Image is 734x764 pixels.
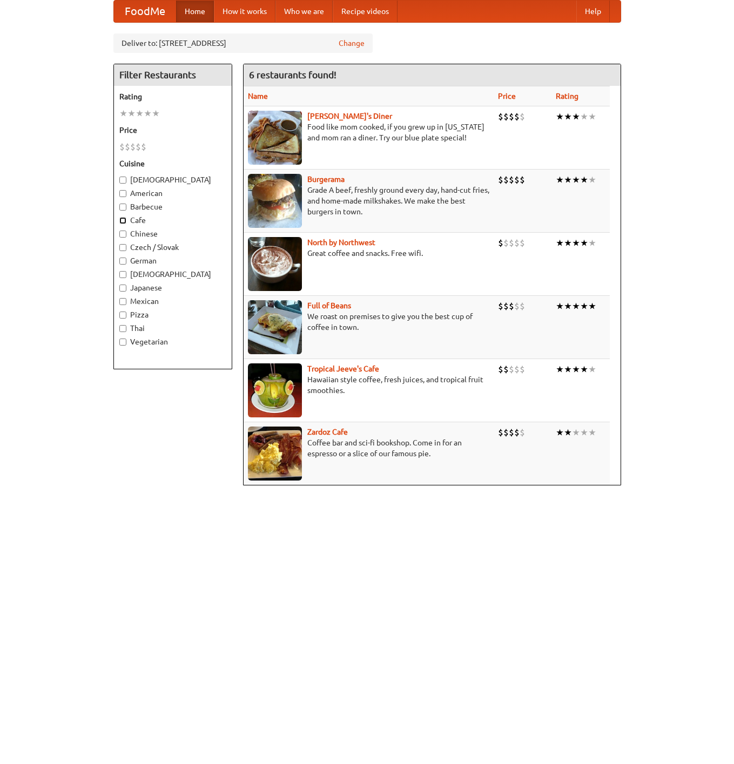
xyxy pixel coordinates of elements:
[509,237,514,249] li: $
[514,300,520,312] li: $
[307,238,375,247] a: North by Northwest
[520,237,525,249] li: $
[588,363,596,375] li: ★
[503,427,509,438] li: $
[114,64,232,86] h4: Filter Restaurants
[572,300,580,312] li: ★
[556,237,564,249] li: ★
[514,363,520,375] li: $
[119,190,126,197] input: American
[119,336,226,347] label: Vegetarian
[119,255,226,266] label: German
[127,107,136,119] li: ★
[248,427,302,481] img: zardoz.jpg
[564,111,572,123] li: ★
[520,300,525,312] li: $
[125,141,130,153] li: $
[119,339,126,346] input: Vegetarian
[509,111,514,123] li: $
[119,285,126,292] input: Japanese
[119,298,126,305] input: Mexican
[119,228,226,239] label: Chinese
[119,158,226,169] h5: Cuisine
[556,111,564,123] li: ★
[503,300,509,312] li: $
[572,111,580,123] li: ★
[248,248,489,259] p: Great coffee and snacks. Free wifi.
[556,92,578,100] a: Rating
[514,237,520,249] li: $
[307,364,379,373] a: Tropical Jeeve's Cafe
[580,111,588,123] li: ★
[498,363,503,375] li: $
[498,111,503,123] li: $
[333,1,398,22] a: Recipe videos
[248,311,489,333] p: We roast on premises to give you the best cup of coffee in town.
[119,231,126,238] input: Chinese
[136,141,141,153] li: $
[307,175,345,184] b: Burgerama
[248,374,489,396] p: Hawaiian style coffee, fresh juices, and tropical fruit smoothies.
[141,141,146,153] li: $
[119,309,226,320] label: Pizza
[588,427,596,438] li: ★
[588,174,596,186] li: ★
[119,107,127,119] li: ★
[509,427,514,438] li: $
[119,174,226,185] label: [DEMOGRAPHIC_DATA]
[564,427,572,438] li: ★
[514,174,520,186] li: $
[307,112,392,120] a: [PERSON_NAME]'s Diner
[588,300,596,312] li: ★
[564,174,572,186] li: ★
[498,300,503,312] li: $
[498,174,503,186] li: $
[307,428,348,436] a: Zardoz Cafe
[498,92,516,100] a: Price
[556,174,564,186] li: ★
[248,111,302,165] img: sallys.jpg
[248,437,489,459] p: Coffee bar and sci-fi bookshop. Come in for an espresso or a slice of our famous pie.
[119,141,125,153] li: $
[113,33,373,53] div: Deliver to: [STREET_ADDRESS]
[514,111,520,123] li: $
[498,237,503,249] li: $
[503,111,509,123] li: $
[136,107,144,119] li: ★
[556,427,564,438] li: ★
[152,107,160,119] li: ★
[119,201,226,212] label: Barbecue
[564,300,572,312] li: ★
[119,125,226,136] h5: Price
[119,177,126,184] input: [DEMOGRAPHIC_DATA]
[119,244,126,251] input: Czech / Slovak
[576,1,610,22] a: Help
[119,323,226,334] label: Thai
[119,217,126,224] input: Cafe
[520,174,525,186] li: $
[307,301,351,310] a: Full of Beans
[248,300,302,354] img: beans.jpg
[114,1,176,22] a: FoodMe
[119,296,226,307] label: Mexican
[556,300,564,312] li: ★
[498,427,503,438] li: $
[119,271,126,278] input: [DEMOGRAPHIC_DATA]
[339,38,365,49] a: Change
[119,188,226,199] label: American
[580,237,588,249] li: ★
[509,363,514,375] li: $
[580,363,588,375] li: ★
[275,1,333,22] a: Who we are
[248,237,302,291] img: north.jpg
[520,427,525,438] li: $
[556,363,564,375] li: ★
[564,237,572,249] li: ★
[572,427,580,438] li: ★
[572,237,580,249] li: ★
[176,1,214,22] a: Home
